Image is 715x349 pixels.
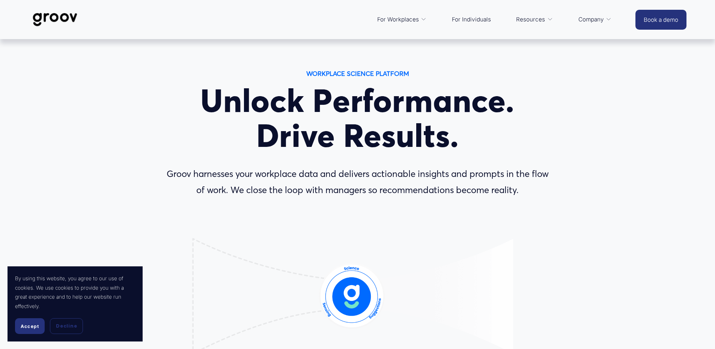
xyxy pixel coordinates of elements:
button: Accept [15,318,45,334]
span: Resources [516,14,545,25]
a: folder dropdown [575,11,616,29]
button: Decline [50,318,83,334]
a: folder dropdown [512,11,557,29]
p: Groov harnesses your workplace data and delivers actionable insights and prompts in the flow of w... [161,166,554,198]
a: folder dropdown [373,11,431,29]
span: Decline [56,323,77,329]
h1: Unlock Performance. Drive Results. [161,83,554,153]
span: Company [578,14,604,25]
a: For Individuals [448,11,495,29]
span: Accept [21,323,39,329]
strong: WORKPLACE SCIENCE PLATFORM [306,69,409,77]
span: For Workplaces [377,14,419,25]
a: Book a demo [635,10,686,30]
section: Cookie banner [8,266,143,341]
img: Groov | Workplace Science Platform | Unlock Performance | Drive Results [29,7,81,32]
p: By using this website, you agree to our use of cookies. We use cookies to provide you with a grea... [15,274,135,311]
